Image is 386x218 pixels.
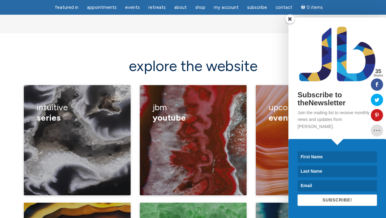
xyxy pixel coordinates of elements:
a: My Account [210,2,242,13]
span: Subscribe [247,5,267,10]
span: My Account [214,5,239,10]
h3: Intuitive [37,98,117,127]
h2: Subscribe to theNewsletter [298,91,377,107]
a: About [171,2,190,13]
span: Retreats [148,5,166,10]
span: SUBSCRIBE! [322,197,352,202]
input: First Name [298,151,377,163]
a: Appointments [83,2,120,13]
p: Join the mailing list to receive monthly news and updates from [PERSON_NAME]. [298,109,377,130]
h2: explore the website [24,58,363,74]
button: SUBSCRIBE! [298,194,377,206]
span: 0 items [306,5,323,10]
i: Cart [301,5,307,10]
h3: JBM [153,98,233,127]
span: Contact [276,5,292,10]
span: 35 [373,69,383,74]
span: Shares [373,74,383,77]
input: Email [298,180,377,191]
span: Events [125,5,140,10]
span: series [37,112,61,123]
a: Cart0 items [297,1,326,13]
a: featured in [51,2,82,13]
span: Shop [195,5,205,10]
span: featured in [55,5,78,10]
span: YouTube [153,112,186,123]
a: Events [121,2,143,13]
input: Last Name [298,166,377,177]
a: Retreats [145,2,169,13]
span: Appointments [87,5,117,10]
a: Subscribe [244,2,271,13]
a: Contact [272,2,296,13]
a: Shop [192,2,209,13]
span: About [174,5,187,10]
